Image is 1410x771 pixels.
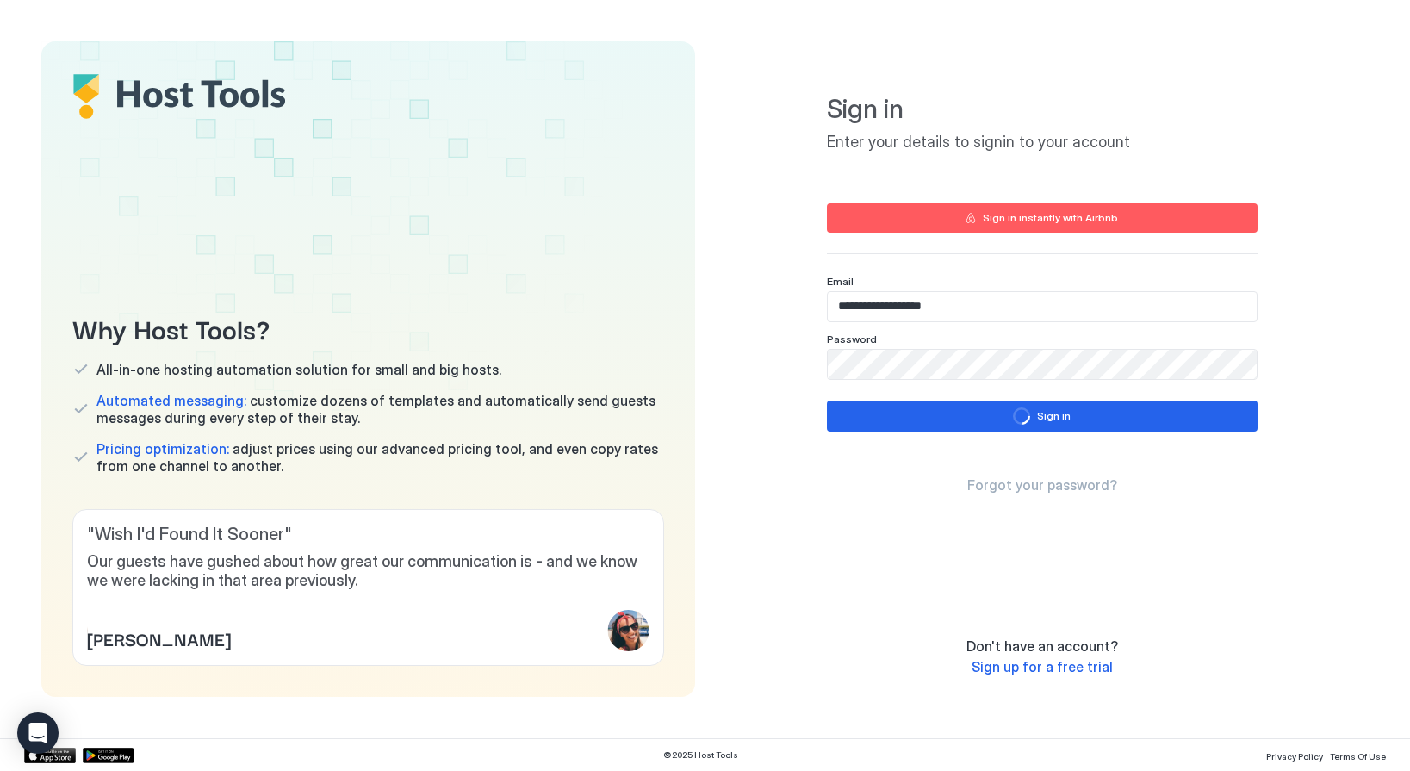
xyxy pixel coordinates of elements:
button: Sign in instantly with Airbnb [827,203,1258,233]
span: Why Host Tools? [72,308,664,347]
span: adjust prices using our advanced pricing tool, and even copy rates from one channel to another. [96,440,664,475]
span: Pricing optimization: [96,440,229,457]
span: Our guests have gushed about how great our communication is - and we know we were lacking in that... [87,552,649,591]
a: Google Play Store [83,748,134,763]
span: Password [827,333,877,345]
span: Email [827,275,854,288]
span: Privacy Policy [1266,751,1323,762]
span: Enter your details to signin to your account [827,133,1258,152]
span: [PERSON_NAME] [87,625,231,651]
input: Input Field [828,350,1257,379]
span: Don't have an account? [966,637,1118,655]
a: Sign up for a free trial [972,658,1113,676]
button: loadingSign in [827,401,1258,432]
input: Input Field [828,292,1257,321]
div: Sign in instantly with Airbnb [983,210,1118,226]
a: Terms Of Use [1330,746,1386,764]
div: loading [1013,407,1030,425]
div: profile [608,610,649,651]
div: Sign in [1037,408,1071,424]
a: Privacy Policy [1266,746,1323,764]
span: customize dozens of templates and automatically send guests messages during every step of their s... [96,392,664,426]
span: " Wish I'd Found It Sooner " [87,524,649,545]
span: © 2025 Host Tools [663,749,738,761]
a: App Store [24,748,76,763]
span: All-in-one hosting automation solution for small and big hosts. [96,361,501,378]
div: Open Intercom Messenger [17,712,59,754]
span: Forgot your password? [967,476,1117,494]
a: Forgot your password? [967,476,1117,494]
span: Sign in [827,93,1258,126]
span: Sign up for a free trial [972,658,1113,675]
span: Terms Of Use [1330,751,1386,762]
span: Automated messaging: [96,392,246,409]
